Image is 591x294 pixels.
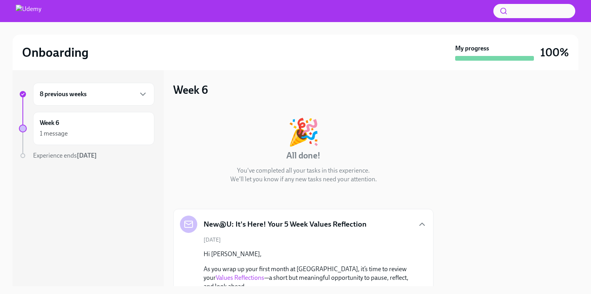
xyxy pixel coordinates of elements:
p: You've completed all your tasks in this experience. [237,166,370,175]
span: [DATE] [204,236,221,244]
h3: 100% [540,45,569,60]
a: Week 61 message [19,112,154,145]
div: 8 previous weeks [33,83,154,106]
p: We'll let you know if any new tasks need your attention. [230,175,377,184]
h6: 8 previous weeks [40,90,87,99]
img: Udemy [16,5,41,17]
p: As you wrap up your first month at [GEOGRAPHIC_DATA], it’s time to review your —a short but meani... [204,265,414,291]
h6: Week 6 [40,119,59,127]
h4: All done! [286,150,321,162]
div: 🎉 [287,119,320,145]
h2: Onboarding [22,45,89,60]
strong: [DATE] [77,152,97,159]
a: Values Reflections [216,274,264,281]
span: Experience ends [33,152,97,159]
p: Hi [PERSON_NAME], [204,250,414,259]
h5: New@U: It's Here! Your 5 Week Values Reflection [204,219,367,229]
div: 1 message [40,129,68,138]
h3: Week 6 [173,83,208,97]
strong: My progress [455,44,489,53]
